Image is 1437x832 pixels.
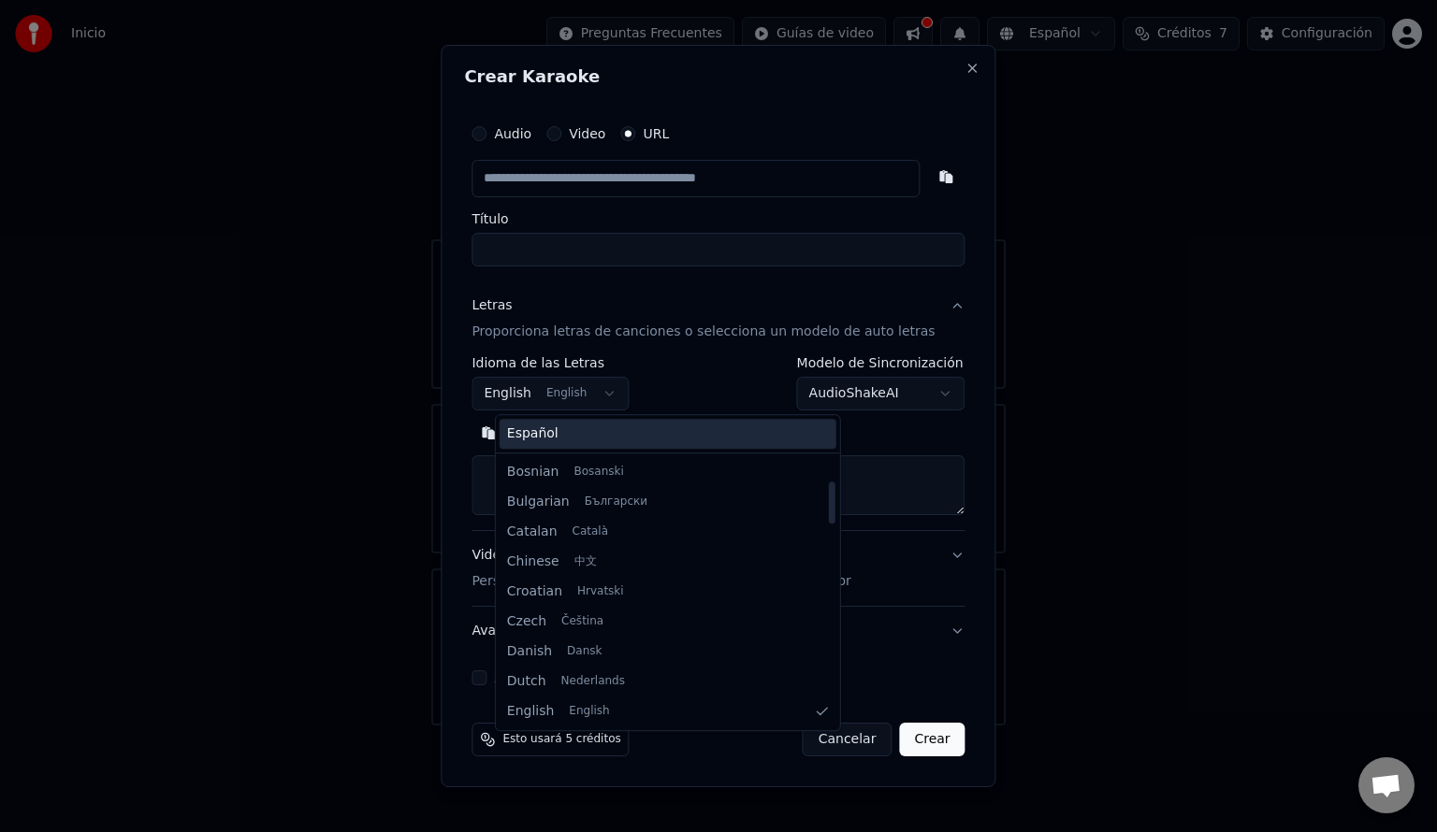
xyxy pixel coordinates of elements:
span: Nederlands [561,674,625,689]
span: Dutch [507,672,546,691]
span: English [507,702,555,721]
span: Español [507,424,559,443]
span: Dansk [567,644,602,659]
span: Czech [507,612,546,631]
span: Danish [507,642,552,661]
span: Bosnian [507,463,559,481]
span: Bosanski [573,465,623,480]
span: Chinese [507,552,559,571]
span: Croatian [507,582,562,601]
span: Catalan [507,523,558,541]
span: 中文 [574,554,597,569]
span: English [569,704,609,719]
span: Čeština [561,614,603,629]
span: Català [573,524,608,539]
span: Hrvatski [577,584,624,599]
span: Bulgarian [507,493,570,511]
span: Български [585,495,647,509]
